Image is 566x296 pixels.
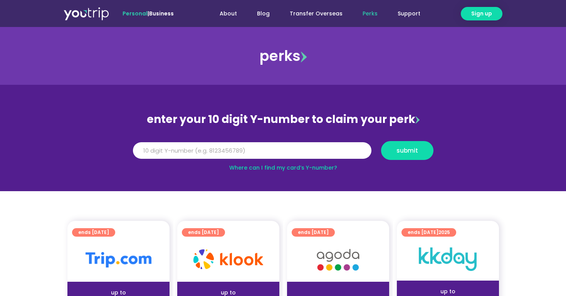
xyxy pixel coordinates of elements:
[129,109,437,129] div: enter your 10 digit Y-number to claim your perk
[247,7,280,21] a: Blog
[353,7,388,21] a: Perks
[133,142,371,159] input: 10 digit Y-number (e.g. 8123456789)
[298,228,329,237] span: ends [DATE]
[408,228,450,237] span: ends [DATE]
[78,228,109,237] span: ends [DATE]
[210,7,247,21] a: About
[461,7,502,20] a: Sign up
[388,7,430,21] a: Support
[195,7,430,21] nav: Menu
[396,148,418,153] span: submit
[123,10,174,17] span: |
[381,141,433,160] button: submit
[471,10,492,18] span: Sign up
[438,229,450,235] span: 2025
[292,228,335,237] a: ends [DATE]
[188,228,219,237] span: ends [DATE]
[182,228,225,237] a: ends [DATE]
[401,228,456,237] a: ends [DATE]2025
[280,7,353,21] a: Transfer Overseas
[133,141,433,166] form: Y Number
[229,164,337,172] a: Where can I find my card’s Y-number?
[123,10,148,17] span: Personal
[403,288,493,296] div: up to
[72,228,115,237] a: ends [DATE]
[149,10,174,17] a: Business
